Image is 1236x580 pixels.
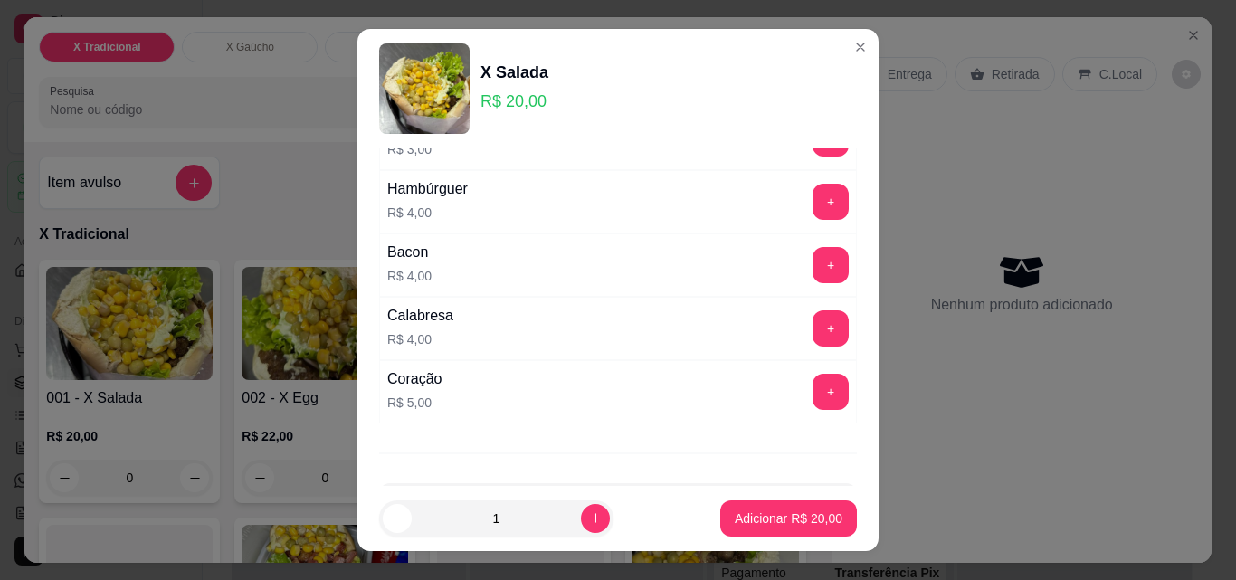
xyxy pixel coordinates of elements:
p: R$ 3,00 [387,140,510,158]
button: Close [846,33,875,62]
div: Hambúrguer [387,178,468,200]
p: R$ 20,00 [480,89,548,114]
div: Coração [387,368,442,390]
button: add [813,184,849,220]
p: R$ 4,00 [387,267,432,285]
div: Bacon [387,242,432,263]
p: R$ 4,00 [387,204,468,222]
p: R$ 5,00 [387,394,442,412]
div: Calabresa [387,305,453,327]
div: X Salada [480,60,548,85]
button: Adicionar R$ 20,00 [720,500,857,537]
button: add [813,247,849,283]
p: Adicionar R$ 20,00 [735,509,842,528]
p: R$ 4,00 [387,330,453,348]
button: decrease-product-quantity [383,504,412,533]
button: add [813,310,849,347]
button: add [813,374,849,410]
button: increase-product-quantity [581,504,610,533]
img: product-image [379,43,470,134]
